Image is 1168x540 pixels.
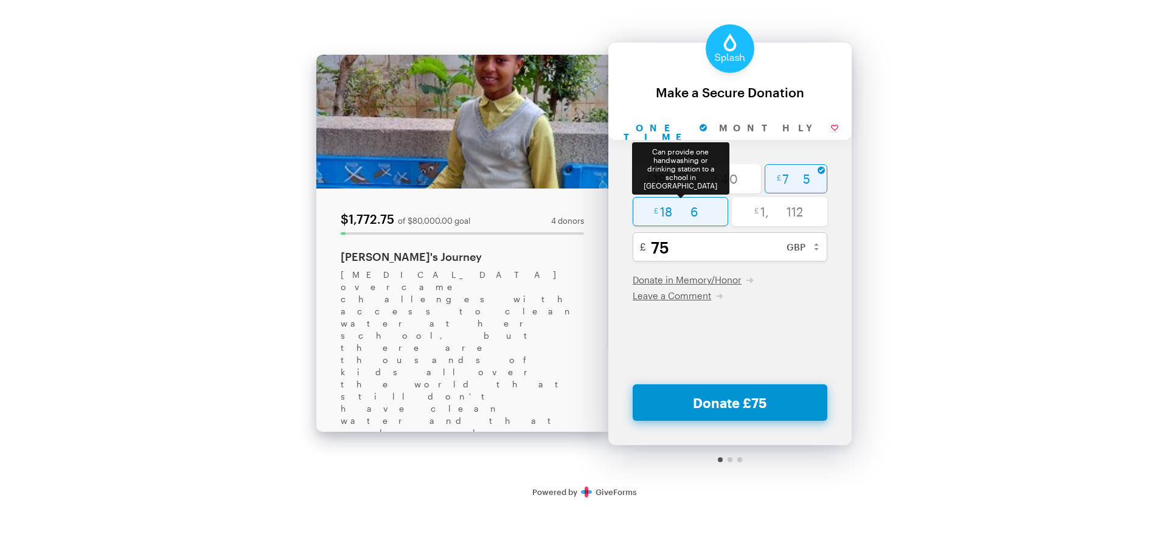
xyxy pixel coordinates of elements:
[633,290,711,301] span: Leave a Comment
[633,289,723,302] button: Leave a Comment
[532,487,636,497] a: Secure DonationsPowered byGiveForms
[341,213,394,225] div: $1,772.75
[633,274,754,286] button: Donate in Memory/Honor
[341,249,584,264] div: [PERSON_NAME]'s Journey
[551,217,584,225] span: 4 donors
[398,217,470,225] div: of $80,000.00 goal
[633,384,827,421] button: Donate £75
[316,55,608,189] img: Amen.jpg
[633,274,742,285] span: Donate in Memory/Honor
[620,85,839,99] div: Make a Secure Donation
